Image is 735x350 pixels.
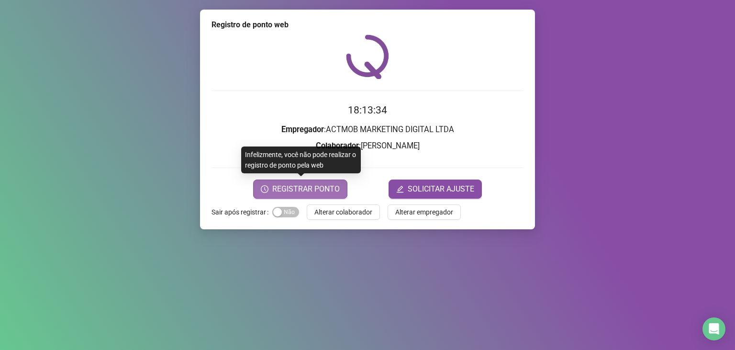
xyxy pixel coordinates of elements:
button: REGISTRAR PONTO [253,180,347,199]
span: Alterar colaborador [314,207,372,217]
span: clock-circle [261,185,268,193]
h3: : [PERSON_NAME] [212,140,523,152]
strong: Colaborador [316,141,359,150]
button: Alterar empregador [388,204,461,220]
div: Open Intercom Messenger [702,317,725,340]
span: edit [396,185,404,193]
button: editSOLICITAR AJUSTE [389,180,482,199]
div: Infelizmente, você não pode realizar o registro de ponto pela web [241,147,361,173]
img: QRPoint [346,34,389,79]
h3: : ACTMOB MARKETING DIGITAL LTDA [212,124,523,136]
span: REGISTRAR PONTO [272,183,340,195]
strong: Empregador [281,125,324,134]
span: Alterar empregador [395,207,453,217]
span: SOLICITAR AJUSTE [408,183,474,195]
button: Alterar colaborador [307,204,380,220]
time: 18:13:34 [348,104,387,116]
div: Registro de ponto web [212,19,523,31]
label: Sair após registrar [212,204,272,220]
